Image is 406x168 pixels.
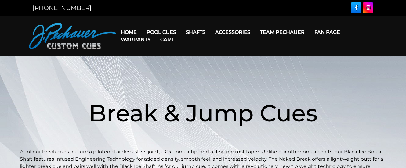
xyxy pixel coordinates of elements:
[29,23,116,49] img: Pechauer Custom Cues
[89,99,317,127] span: Break & Jump Cues
[116,24,142,40] a: Home
[255,24,310,40] a: Team Pechauer
[33,4,91,12] a: [PHONE_NUMBER]
[142,24,181,40] a: Pool Cues
[210,24,255,40] a: Accessories
[116,32,155,47] a: Warranty
[155,32,179,47] a: Cart
[181,24,210,40] a: Shafts
[310,24,345,40] a: Fan Page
